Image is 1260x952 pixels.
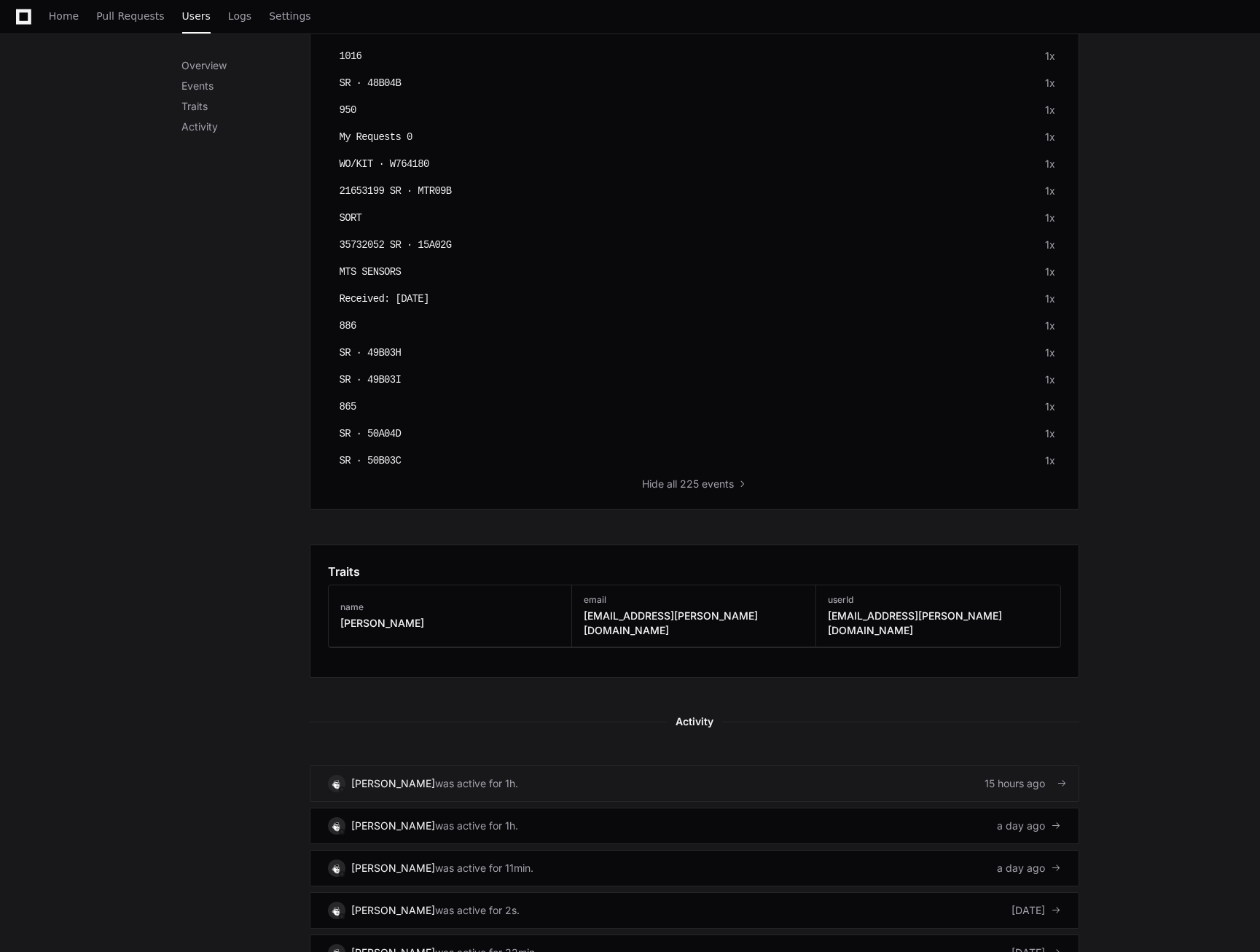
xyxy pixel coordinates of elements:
span: 950 [340,104,356,116]
div: 1x [1045,184,1055,198]
div: 1x [1045,265,1055,279]
img: 7.svg [329,776,343,790]
div: 1x [1045,238,1055,252]
span: SR · 50B03C [340,455,402,467]
a: [PERSON_NAME]was active for 1h.15 hours ago [310,765,1079,802]
h3: email [584,594,804,606]
div: [PERSON_NAME] [351,903,435,918]
div: 1x [1045,319,1055,333]
span: SR · 48B04B [340,77,402,89]
span: Users [182,12,211,20]
a: [PERSON_NAME]was active for 11min.a day ago [310,850,1079,886]
img: 7.svg [329,861,343,875]
div: [PERSON_NAME] [351,861,435,875]
h1: Traits [328,563,360,580]
div: 1x [1045,130,1055,144]
span: 21653199 SR · MTR09B [340,185,452,197]
p: Events [181,79,310,93]
div: 1x [1045,346,1055,360]
div: was active for 2s. [435,903,520,918]
span: Logs [228,12,251,20]
span: 1016 [340,50,362,62]
span: Pull Requests [96,12,164,20]
span: SR · 50A04D [340,428,402,440]
p: Activity [181,120,310,134]
span: 35732052 SR · 15A02G [340,239,452,251]
span: Received: [DATE] [340,293,429,305]
a: [PERSON_NAME]was active for 1h.a day ago [310,808,1079,844]
div: [PERSON_NAME] [351,776,435,791]
span: Hide [642,477,664,491]
div: 15 hours ago [985,776,1061,791]
div: [DATE] [1011,903,1061,918]
div: 1x [1045,292,1055,306]
span: all 225 events [667,477,734,491]
span: My Requests 0 [340,131,412,143]
span: Activity [667,713,722,730]
div: 1x [1045,372,1055,387]
h3: [EMAIL_ADDRESS][PERSON_NAME][DOMAIN_NAME] [828,609,1049,638]
div: 1x [1045,453,1055,468]
span: Home [49,12,79,20]
span: 886 [340,320,356,332]
h3: name [340,601,424,613]
div: 1x [1045,426,1055,441]
span: SR · 49B03H [340,347,402,359]
button: Hideall 225 events [642,477,747,491]
p: Overview [181,58,310,73]
h3: [PERSON_NAME] [340,616,424,631]
a: [PERSON_NAME]was active for 2s.[DATE] [310,892,1079,929]
p: Traits [181,99,310,114]
div: was active for 11min. [435,861,533,875]
h3: [EMAIL_ADDRESS][PERSON_NAME][DOMAIN_NAME] [584,609,804,638]
div: [PERSON_NAME] [351,819,435,833]
span: SORT [340,212,362,224]
div: 1x [1045,76,1055,90]
img: 7.svg [329,819,343,832]
h3: userId [828,594,1049,606]
div: 1x [1045,103,1055,117]
div: was active for 1h. [435,819,518,833]
div: a day ago [997,819,1061,833]
span: 865 [340,401,356,413]
img: 7.svg [329,903,343,917]
div: was active for 1h. [435,776,518,791]
div: 1x [1045,211,1055,225]
span: SR · 49B03I [340,374,402,386]
div: 1x [1045,157,1055,171]
span: MTS SENSORS [340,266,402,278]
app-pz-page-link-header: Traits [328,563,1061,580]
div: 1x [1045,49,1055,63]
div: a day ago [997,861,1061,875]
span: Settings [269,12,310,20]
div: 1x [1045,399,1055,414]
span: WO/KIT · W764180 [340,158,429,170]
